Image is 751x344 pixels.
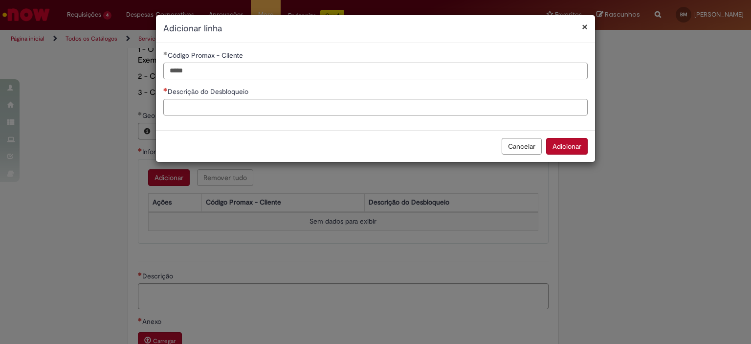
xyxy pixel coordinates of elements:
button: Adicionar [546,138,588,155]
button: Cancelar [502,138,542,155]
button: Fechar modal [582,22,588,32]
span: Código Promax - Cliente [168,51,245,60]
span: Descrição do Desbloqueio [168,87,250,96]
h2: Adicionar linha [163,23,588,35]
input: Descrição do Desbloqueio [163,99,588,115]
input: Código Promax - Cliente [163,63,588,79]
span: Necessários [163,88,168,92]
span: Obrigatório Preenchido [163,51,168,55]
